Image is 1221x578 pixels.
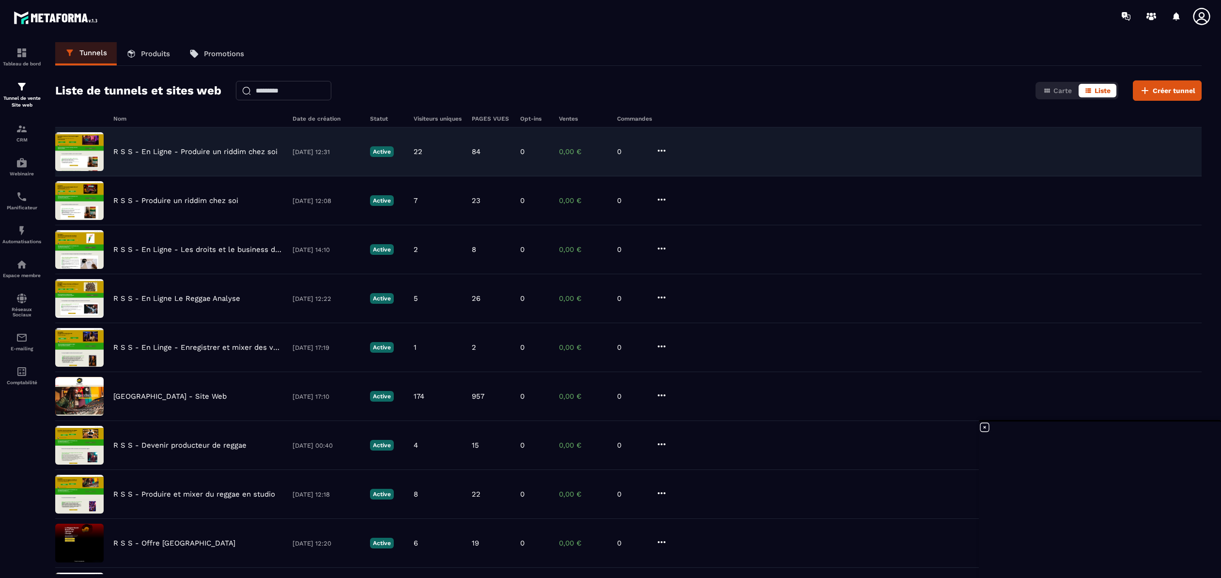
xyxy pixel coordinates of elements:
span: Créer tunnel [1153,86,1195,95]
p: Promotions [204,49,244,58]
p: R S S - Produire un riddim chez soi [113,196,238,205]
a: automationsautomationsAutomatisations [2,218,41,251]
p: 0,00 € [559,392,607,401]
p: 8 [472,245,476,254]
p: 2 [472,343,476,352]
p: 84 [472,147,480,156]
a: automationsautomationsWebinaire [2,150,41,184]
a: formationformationTableau de bord [2,40,41,74]
p: [DATE] 12:22 [293,295,360,302]
p: 0,00 € [559,441,607,450]
p: 0,00 € [559,343,607,352]
p: Active [370,244,394,255]
p: 957 [472,392,484,401]
a: social-networksocial-networkRéseaux Sociaux [2,285,41,325]
img: image [55,426,104,465]
p: 0 [520,539,525,547]
img: email [16,332,28,344]
h2: Liste de tunnels et sites web [55,81,221,100]
p: R S S - En Linge - Enregistrer et mixer des voix [113,343,283,352]
p: [DATE] 00:40 [293,442,360,449]
img: image [55,230,104,269]
p: 0 [617,539,646,547]
p: Active [370,489,394,500]
p: 0 [520,490,525,499]
p: Active [370,342,394,353]
p: E-mailing [2,346,41,351]
h6: Commandes [617,115,652,122]
p: Webinaire [2,171,41,176]
p: 2 [414,245,418,254]
p: R S S - En Ligne - Produire un riddim chez soi [113,147,278,156]
h6: Date de création [293,115,360,122]
p: 0 [617,441,646,450]
p: Active [370,538,394,548]
p: Produits [141,49,170,58]
p: CRM [2,137,41,142]
p: [DATE] 12:18 [293,491,360,498]
p: 0,00 € [559,147,607,156]
p: 0 [617,490,646,499]
p: 7 [414,196,417,205]
img: automations [16,225,28,236]
p: Tunnel de vente Site web [2,95,41,109]
p: 26 [472,294,480,303]
p: [DATE] 14:10 [293,246,360,253]
img: automations [16,157,28,169]
p: [DATE] 12:31 [293,148,360,156]
p: 0 [520,245,525,254]
p: [DATE] 17:19 [293,344,360,351]
p: 0 [520,343,525,352]
h6: Statut [370,115,404,122]
img: image [55,475,104,514]
p: 15 [472,441,479,450]
p: [DATE] 12:20 [293,540,360,547]
p: [GEOGRAPHIC_DATA] - Site Web [113,392,227,401]
p: Tableau de bord [2,61,41,66]
h6: Opt-ins [520,115,549,122]
p: 1 [414,343,417,352]
a: automationsautomationsEspace membre [2,251,41,285]
h6: PAGES VUES [472,115,510,122]
a: Promotions [180,42,254,65]
span: Liste [1095,87,1111,94]
p: 0,00 € [559,539,607,547]
p: Active [370,391,394,402]
p: R S S - En Ligne Le Reggae Analyse [113,294,240,303]
p: 22 [414,147,422,156]
p: 5 [414,294,418,303]
img: image [55,377,104,416]
p: Tunnels [79,48,107,57]
img: logo [14,9,101,27]
h6: Ventes [559,115,607,122]
p: Planificateur [2,205,41,210]
p: 0,00 € [559,490,607,499]
img: formation [16,47,28,59]
p: R S S - En Ligne - Les droits et le business de la musique [113,245,283,254]
p: 23 [472,196,480,205]
p: 0 [520,441,525,450]
p: 0 [617,343,646,352]
p: 0,00 € [559,196,607,205]
p: Active [370,440,394,451]
p: Automatisations [2,239,41,244]
img: image [55,181,104,220]
img: formation [16,81,28,93]
p: 0 [617,294,646,303]
p: 6 [414,539,418,547]
p: 0 [617,147,646,156]
p: 0 [520,196,525,205]
p: Active [370,195,394,206]
h6: Visiteurs uniques [414,115,462,122]
p: R S S - Offre [GEOGRAPHIC_DATA] [113,539,235,547]
img: image [55,328,104,367]
p: 19 [472,539,479,547]
button: Carte [1037,84,1078,97]
img: accountant [16,366,28,377]
p: R S S - Produire et mixer du reggae en studio [113,490,275,499]
span: Carte [1053,87,1072,94]
a: Produits [117,42,180,65]
p: 0 [520,294,525,303]
p: 0 [520,147,525,156]
p: 174 [414,392,424,401]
